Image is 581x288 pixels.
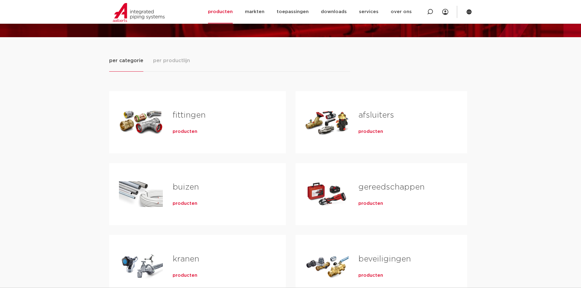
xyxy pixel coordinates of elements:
[358,183,425,191] a: gereedschappen
[173,272,197,279] a: producten
[442,5,448,19] div: my IPS
[153,57,190,64] span: per productlijn
[109,57,143,64] span: per categorie
[173,129,197,135] a: producten
[358,201,383,207] a: producten
[173,183,199,191] a: buizen
[173,111,206,119] a: fittingen
[358,129,383,135] a: producten
[358,111,394,119] a: afsluiters
[173,201,197,207] a: producten
[358,272,383,279] a: producten
[173,255,199,263] a: kranen
[358,255,411,263] a: beveiligingen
